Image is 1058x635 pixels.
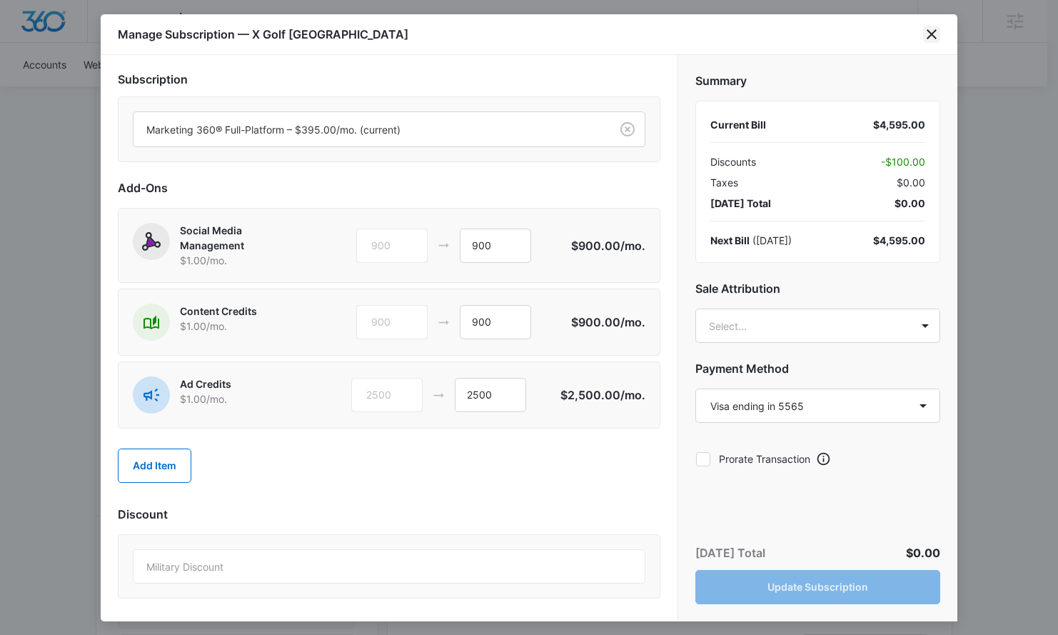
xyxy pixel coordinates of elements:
[23,37,34,49] img: website_grey.svg
[710,233,792,248] div: ( [DATE] )
[695,72,940,89] h2: Summary
[695,451,810,466] label: Prorate Transaction
[620,239,645,253] span: /mo.
[881,154,925,169] span: - $100.00
[118,506,660,523] h2: Discount
[616,118,639,141] button: Clear
[906,546,940,560] span: $0.00
[37,37,157,49] div: Domain: [DOMAIN_NAME]
[118,71,660,88] h2: Subscription
[897,175,925,190] span: $0.00
[118,449,191,483] button: Add Item
[158,84,241,94] div: Keywords by Traffic
[695,544,765,561] p: [DATE] Total
[23,23,34,34] img: logo_orange.svg
[54,84,128,94] div: Domain Overview
[560,386,645,404] p: $2,500.00
[571,237,645,254] p: $900.00
[142,83,153,94] img: tab_keywords_by_traffic_grey.svg
[118,26,408,43] h1: Manage Subscription — X Golf [GEOGRAPHIC_DATA]
[39,83,50,94] img: tab_domain_overview_orange.svg
[695,360,940,377] h2: Payment Method
[180,319,305,334] p: $1.00 /mo.
[180,253,305,268] p: $1.00 /mo.
[118,179,660,196] h2: Add-Ons
[460,229,531,263] input: 1
[180,223,305,253] p: Social Media Management
[571,314,645,331] p: $900.00
[895,196,925,211] span: $0.00
[620,388,645,402] span: /mo.
[620,315,645,329] span: /mo.
[180,391,305,406] p: $1.00 /mo.
[923,26,940,43] button: close
[873,117,925,132] div: $4,595.00
[710,234,750,246] span: Next Bill
[695,280,940,297] h2: Sale Attribution
[455,378,526,412] input: 1
[710,154,756,169] span: Discounts
[710,119,766,131] span: Current Bill
[180,304,305,319] p: Content Credits
[873,233,925,248] div: $4,595.00
[180,376,305,391] p: Ad Credits
[710,175,738,190] span: Taxes
[40,23,70,34] div: v 4.0.25
[460,305,531,339] input: 1
[710,196,771,211] span: [DATE] Total
[146,122,149,137] input: Subscription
